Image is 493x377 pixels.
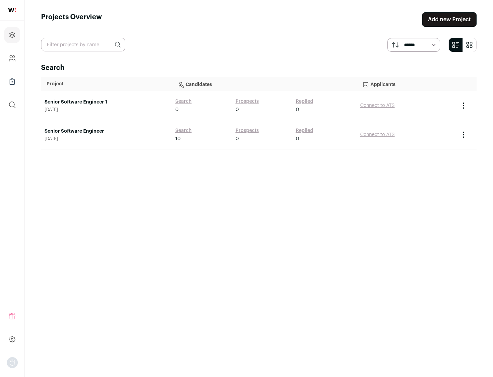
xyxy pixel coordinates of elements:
[296,135,299,142] span: 0
[236,106,239,113] span: 0
[45,99,168,106] a: Senior Software Engineer 1
[459,131,468,139] button: Project Actions
[7,357,18,368] button: Open dropdown
[236,127,259,134] a: Prospects
[175,127,192,134] a: Search
[45,128,168,135] a: Senior Software Engineer
[4,50,20,66] a: Company and ATS Settings
[177,77,351,91] p: Candidates
[175,106,179,113] span: 0
[459,101,468,110] button: Project Actions
[422,12,477,27] a: Add new Project
[45,107,168,112] span: [DATE]
[47,81,166,87] p: Project
[236,98,259,105] a: Prospects
[296,127,313,134] a: Replied
[45,136,168,142] span: [DATE]
[4,73,20,90] a: Company Lists
[8,8,16,12] img: wellfound-shorthand-0d5821cbd27db2630d0214b213865d53afaa358527fdda9d0ea32b1df1b89c2c.svg
[41,38,125,51] input: Filter projects by name
[175,135,181,142] span: 10
[296,98,313,105] a: Replied
[360,132,395,137] a: Connect to ATS
[41,63,477,73] h2: Search
[175,98,192,105] a: Search
[41,12,102,27] h1: Projects Overview
[362,77,451,91] p: Applicants
[4,27,20,43] a: Projects
[7,357,18,368] img: nopic.png
[236,135,239,142] span: 0
[360,103,395,108] a: Connect to ATS
[296,106,299,113] span: 0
